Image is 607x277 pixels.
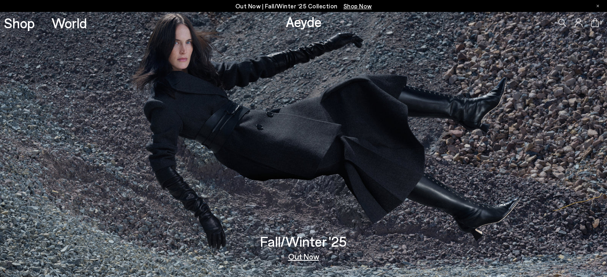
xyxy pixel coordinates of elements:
a: 0 [591,18,599,27]
span: Navigate to /collections/new-in [344,2,372,10]
a: Shop [4,16,35,30]
h3: Fall/Winter '25 [260,234,347,248]
a: World [51,16,87,30]
a: Aeyde [286,13,322,30]
p: Out Now | Fall/Winter ‘25 Collection [235,1,372,11]
a: Out Now [288,252,319,260]
span: 0 [599,21,603,25]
